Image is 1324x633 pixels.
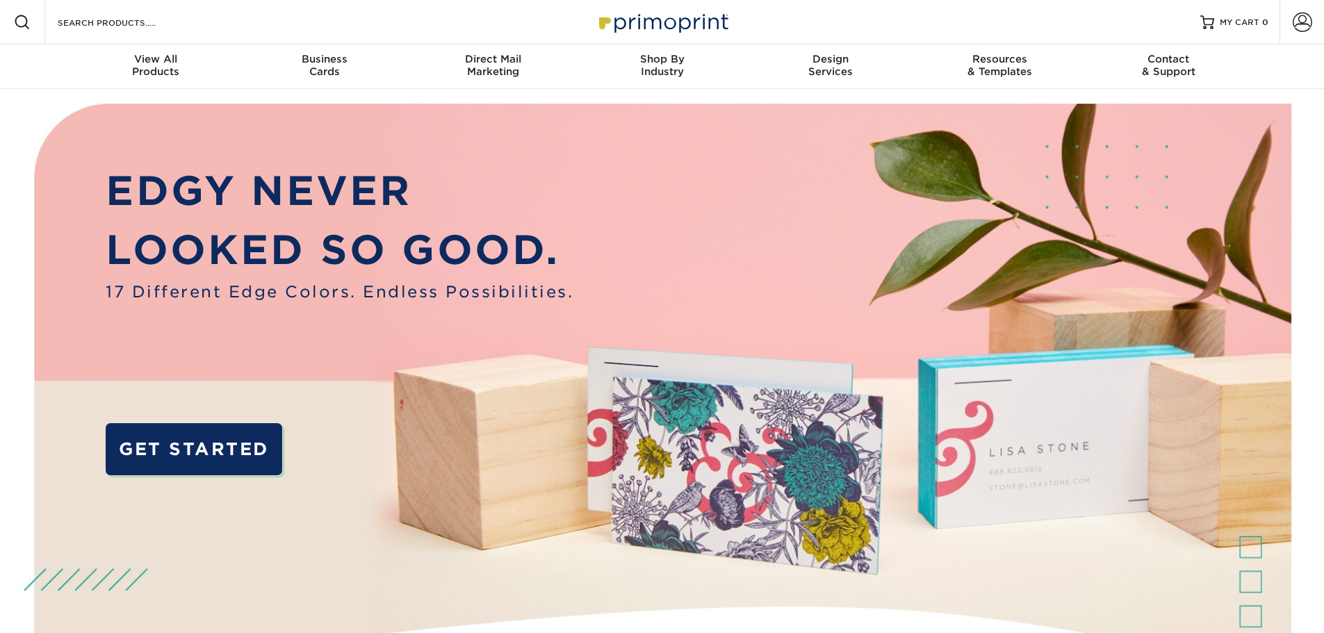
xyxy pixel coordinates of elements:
div: Marketing [409,53,578,78]
div: Services [746,53,915,78]
span: Design [746,53,915,65]
span: View All [72,53,240,65]
a: BusinessCards [240,44,409,89]
input: SEARCH PRODUCTS..... [56,14,192,31]
a: Shop ByIndustry [578,44,746,89]
span: Contact [1084,53,1253,65]
div: Products [72,53,240,78]
div: & Templates [915,53,1084,78]
p: EDGY NEVER [106,161,573,221]
span: MY CART [1220,17,1259,28]
a: Resources& Templates [915,44,1084,89]
a: Direct MailMarketing [409,44,578,89]
span: Resources [915,53,1084,65]
img: Primoprint [593,7,732,37]
div: Cards [240,53,409,78]
span: Direct Mail [409,53,578,65]
span: Business [240,53,409,65]
span: Shop By [578,53,746,65]
a: GET STARTED [106,423,281,475]
div: & Support [1084,53,1253,78]
p: LOOKED SO GOOD. [106,220,573,280]
div: Industry [578,53,746,78]
span: 0 [1262,17,1268,27]
a: DesignServices [746,44,915,89]
a: Contact& Support [1084,44,1253,89]
a: View AllProducts [72,44,240,89]
span: 17 Different Edge Colors. Endless Possibilities. [106,280,573,304]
